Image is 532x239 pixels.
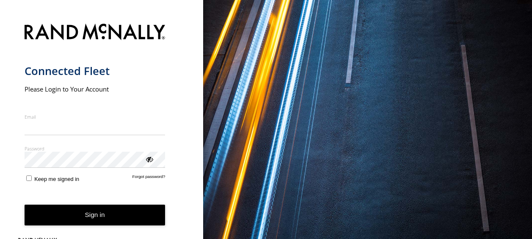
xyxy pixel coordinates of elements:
[25,114,165,120] label: Email
[25,205,165,225] button: Sign in
[26,175,32,181] input: Keep me signed in
[25,64,165,78] h1: Connected Fleet
[34,176,79,182] span: Keep me signed in
[132,174,165,182] a: Forgot password?
[145,155,153,163] div: ViewPassword
[25,22,165,44] img: Rand McNally
[25,145,165,152] label: Password
[25,19,179,239] form: main
[25,85,165,93] h2: Please Login to Your Account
